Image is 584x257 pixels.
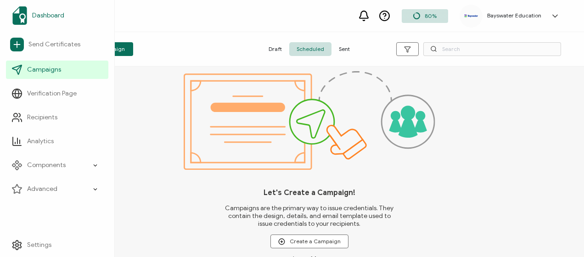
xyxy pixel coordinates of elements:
button: Create a Campaign [270,235,348,248]
h1: Let's Create a Campaign! [264,188,355,197]
a: Analytics [6,132,108,151]
img: campaigns.svg [184,71,435,170]
span: Scheduled [289,42,331,56]
a: Settings [6,236,108,254]
span: Recipients [27,113,57,122]
img: sertifier-logomark-colored.svg [12,6,27,25]
h5: Bayswater Education [487,12,541,19]
input: Search [423,42,561,56]
span: Dashboard [32,11,64,20]
span: Draft [261,42,289,56]
span: Campaigns [27,65,61,74]
span: Send Certificates [28,40,80,49]
span: Components [27,161,66,170]
img: e421b917-46e4-4ebc-81ec-125abdc7015c.png [464,14,478,17]
span: Advanced [27,184,57,194]
span: Settings [27,240,51,250]
a: Send Certificates [6,34,108,55]
span: Sent [331,42,357,56]
a: Recipients [6,108,108,127]
span: Campaigns are the primary way to issue credentials. They contain the design, details, and email t... [222,204,397,228]
a: Campaigns [6,61,108,79]
span: Verification Page [27,89,77,98]
iframe: Chat Widget [538,213,584,257]
a: Verification Page [6,84,108,103]
span: Analytics [27,137,54,146]
span: Create a Campaign [278,238,341,245]
span: 80% [425,12,437,19]
a: Dashboard [6,3,108,28]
